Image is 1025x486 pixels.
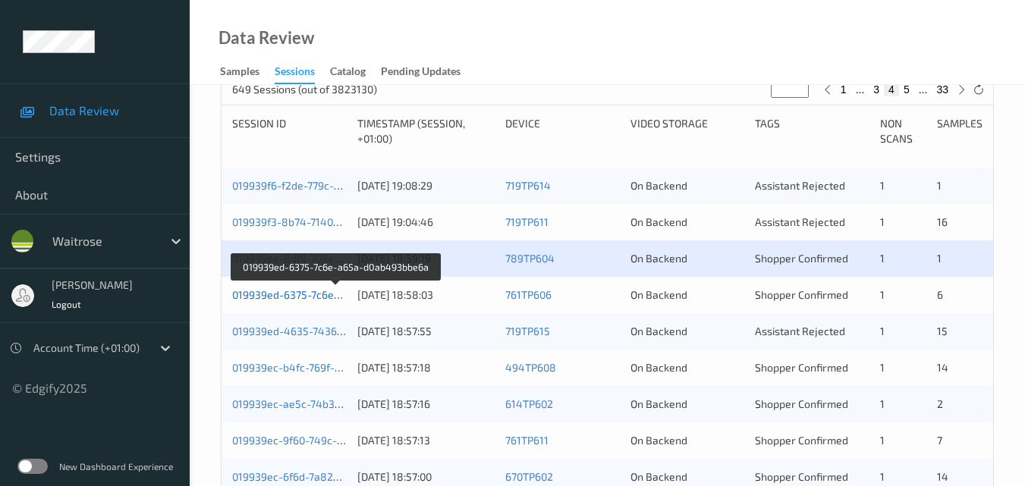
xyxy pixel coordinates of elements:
[755,325,845,337] span: Assistant Rejected
[232,397,435,410] a: 019939ec-ae5c-74b3-9b92-febc1e125020
[505,179,551,192] a: 719TP614
[884,83,899,96] button: 4
[275,61,330,84] a: Sessions
[630,360,745,375] div: On Backend
[381,64,461,83] div: Pending Updates
[755,116,869,146] div: Tags
[880,116,926,146] div: Non Scans
[880,252,885,265] span: 1
[232,325,439,337] a: 019939ed-4635-7436-a9a2-d51d0edeb3cf
[630,251,745,266] div: On Backend
[937,288,943,301] span: 6
[505,434,549,447] a: 761TP611
[836,83,851,96] button: 1
[755,215,845,228] span: Assistant Rejected
[755,434,848,447] span: Shopper Confirmed
[505,215,549,228] a: 719TP611
[880,215,885,228] span: 1
[937,215,948,228] span: 16
[357,287,495,303] div: [DATE] 18:58:03
[232,116,347,146] div: Session ID
[880,179,885,192] span: 1
[357,324,495,339] div: [DATE] 18:57:55
[357,360,495,375] div: [DATE] 18:57:18
[275,64,315,84] div: Sessions
[357,251,495,266] div: [DATE] 18:59:19
[220,64,259,83] div: Samples
[220,61,275,83] a: Samples
[630,469,745,484] div: On Backend
[505,288,552,301] a: 761TP606
[232,179,436,192] a: 019939f6-f2de-779c-b478-6ba39a39022e
[219,30,314,45] div: Data Review
[851,83,869,96] button: ...
[630,215,745,230] div: On Backend
[381,61,476,83] a: Pending Updates
[330,64,366,83] div: Catalog
[232,252,435,265] a: 019939ee-8df9-708e-9dcb-6f3cef943b2a
[937,252,942,265] span: 1
[232,470,439,483] a: 019939ec-6f6d-7a82-93aa-1a7784d4487c
[880,434,885,447] span: 1
[880,288,885,301] span: 1
[505,361,556,374] a: 494TP608
[937,325,948,337] span: 15
[937,397,943,410] span: 2
[330,61,381,83] a: Catalog
[630,178,745,193] div: On Backend
[755,179,845,192] span: Assistant Rejected
[505,252,555,265] a: 789TP604
[937,470,948,483] span: 14
[357,397,495,412] div: [DATE] 18:57:16
[755,397,848,410] span: Shopper Confirmed
[937,434,942,447] span: 7
[899,83,914,96] button: 5
[937,179,942,192] span: 1
[232,288,441,301] a: 019939ed-6375-7c6e-a65a-d0ab493bbe6a
[880,397,885,410] span: 1
[932,83,953,96] button: 33
[914,83,932,96] button: ...
[880,325,885,337] span: 1
[505,397,553,410] a: 614TP602
[869,83,884,96] button: 3
[755,288,848,301] span: Shopper Confirmed
[755,252,848,265] span: Shopper Confirmed
[937,361,948,374] span: 14
[630,397,745,412] div: On Backend
[505,470,553,483] a: 670TP602
[232,434,435,447] a: 019939ec-9f60-749c-9acd-8225add1ba2f
[357,116,495,146] div: Timestamp (Session, +01:00)
[232,361,432,374] a: 019939ec-b4fc-769f-979b-9a86f34ca71b
[357,433,495,448] div: [DATE] 18:57:13
[630,287,745,303] div: On Backend
[880,470,885,483] span: 1
[232,82,377,97] p: 649 Sessions (out of 3823130)
[630,116,745,146] div: Video Storage
[232,215,432,228] a: 019939f3-8b74-7140-921d-f42ec1306e5f
[880,361,885,374] span: 1
[755,361,848,374] span: Shopper Confirmed
[357,469,495,484] div: [DATE] 18:57:00
[505,325,550,337] a: 719TP615
[630,433,745,448] div: On Backend
[357,215,495,230] div: [DATE] 19:04:46
[937,116,983,146] div: Samples
[505,116,620,146] div: Device
[357,178,495,193] div: [DATE] 19:08:29
[755,470,848,483] span: Shopper Confirmed
[630,324,745,339] div: On Backend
